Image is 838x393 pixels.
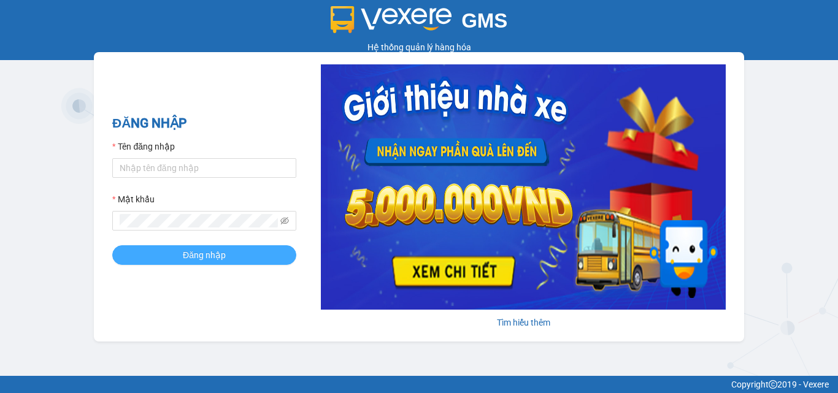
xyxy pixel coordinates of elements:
span: Đăng nhập [183,248,226,262]
button: Đăng nhập [112,245,296,265]
div: Copyright 2019 - Vexere [9,378,829,391]
span: eye-invisible [280,216,289,225]
input: Tên đăng nhập [112,158,296,178]
div: Hệ thống quản lý hàng hóa [3,40,835,54]
span: copyright [769,380,777,389]
label: Tên đăng nhập [112,140,175,153]
div: Tìm hiểu thêm [321,316,726,329]
a: GMS [331,18,508,28]
input: Mật khẩu [120,214,278,227]
img: logo 2 [331,6,452,33]
label: Mật khẩu [112,193,155,206]
img: banner-0 [321,64,726,310]
h2: ĐĂNG NHẬP [112,113,296,134]
span: GMS [461,9,507,32]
